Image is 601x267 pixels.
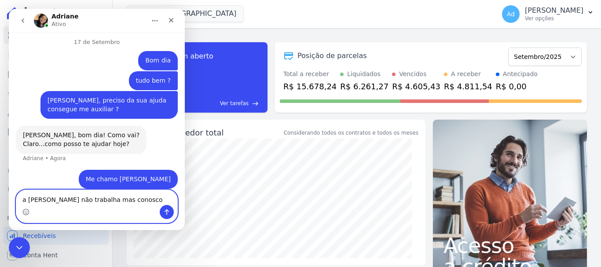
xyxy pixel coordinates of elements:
[7,213,105,223] div: Plataformas
[7,82,169,117] div: Andrea diz…
[146,127,282,139] div: Saldo devedor total
[507,11,515,17] span: Ad
[495,2,601,26] button: Ad [PERSON_NAME] Ver opções
[284,129,418,137] div: Considerando todos os contratos e todos os meses
[14,200,21,207] button: Selecionador de Emoji
[252,100,259,107] span: east
[451,69,481,79] div: A receber
[23,251,58,260] span: Conta Hent
[392,80,440,92] div: R$ 4.605,43
[70,161,169,180] div: Me chamo [PERSON_NAME]
[43,11,57,20] p: Ativo
[7,161,169,191] div: Andrea diz…
[4,65,109,83] a: Parcelas
[77,166,162,175] div: Me chamo [PERSON_NAME]
[4,46,109,63] a: Contratos
[220,99,249,107] span: Ver tarefas
[4,104,109,121] a: Clientes
[7,117,138,145] div: [PERSON_NAME], bom dia! Como vai?Claro...como posso te ajudar hoje?Adriane • Agora
[4,162,109,179] a: Crédito
[180,99,259,107] a: Ver tarefas east
[4,123,109,141] a: Minha Carteira
[9,9,185,230] iframe: Intercom live chat
[4,26,109,44] a: Visão Geral
[151,196,165,210] button: Enviar uma mensagem
[9,237,30,258] iframe: Intercom live chat
[7,117,169,161] div: Adriane diz…
[7,42,169,62] div: Andrea diz…
[127,5,244,22] button: Hits [GEOGRAPHIC_DATA]
[496,80,538,92] div: R$ 0,00
[525,15,583,22] p: Ver opções
[283,80,337,92] div: R$ 15.678,24
[399,69,426,79] div: Vencidos
[4,84,109,102] a: Lotes
[7,62,169,83] div: Andrea diz…
[129,42,169,62] div: Bom dia
[14,131,131,140] div: Claro...como posso te ajudar hoje?
[32,82,169,110] div: [PERSON_NAME], preciso da sua ajuda consegue me auxiliar ?
[283,69,337,79] div: Total a receber
[4,181,109,199] a: Negativação
[503,69,538,79] div: Antecipado
[444,80,492,92] div: R$ 4.811,54
[127,68,162,77] div: tudo bem ?
[7,30,169,42] div: 17 de Setembro
[136,48,162,56] div: Bom dia
[23,231,56,240] span: Recebíveis
[340,80,388,92] div: R$ 6.261,27
[154,4,170,19] div: Fechar
[14,122,131,131] div: [PERSON_NAME], bom dia! Como vai?
[347,69,381,79] div: Liquidados
[443,235,576,256] span: Acesso
[4,227,109,245] a: Recebíveis
[297,51,367,61] div: Posição de parcelas
[39,88,162,105] div: [PERSON_NAME], preciso da sua ajuda consegue me auxiliar ?
[525,6,583,15] p: [PERSON_NAME]
[7,181,169,196] textarea: Envie uma mensagem...
[4,246,109,264] a: Conta Hent
[4,143,109,160] a: Transferências
[138,4,154,20] button: Início
[120,62,169,82] div: tudo bem ?
[14,147,57,152] div: Adriane • Agora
